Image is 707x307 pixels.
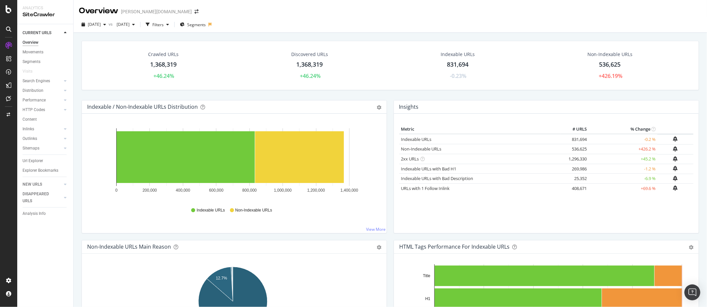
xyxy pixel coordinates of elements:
a: DISAPPEARED URLS [23,191,62,205]
text: Title [423,274,431,278]
text: 1,000,000 [274,188,292,193]
a: Segments [23,58,69,65]
div: 536,625 [599,60,621,69]
div: HTML Tags Performance for Indexable URLs [399,243,510,250]
a: Indexable URLs with Bad Description [401,175,473,181]
th: Metric [399,124,561,134]
text: 1,400,000 [341,188,358,193]
button: [DATE] [79,19,109,30]
td: +69.6 % [588,183,657,193]
td: 1,296,330 [561,154,588,164]
span: 2025 Jun. 23rd [88,22,101,27]
div: Movements [23,49,43,56]
div: -0.23% [450,72,467,80]
div: Performance [23,97,46,104]
a: URLs with 1 Follow Inlink [401,185,450,191]
div: 1,368,319 [297,60,323,69]
a: 2xx URLs [401,156,419,162]
td: 831,694 [561,134,588,144]
div: HTTP Codes [23,106,45,113]
a: Url Explorer [23,157,69,164]
div: 831,694 [447,60,468,69]
a: Analysis Info [23,210,69,217]
div: gear [377,105,381,110]
a: Content [23,116,69,123]
a: Sitemaps [23,145,62,152]
div: gear [689,245,693,250]
h4: Insights [399,102,418,111]
div: Sitemaps [23,145,39,152]
div: Search Engines [23,78,50,85]
svg: A chart. [87,124,379,201]
div: Analysis Info [23,210,46,217]
td: -6.9 % [588,174,657,184]
td: 269,986 [561,164,588,174]
a: Overview [23,39,69,46]
div: SiteCrawler [23,11,68,19]
div: Indexable URLs [441,51,475,58]
a: NEW URLS [23,181,62,188]
td: 408,671 [561,183,588,193]
div: +46.24% [300,72,321,80]
text: 600,000 [209,188,224,193]
div: Distribution [23,87,43,94]
a: HTTP Codes [23,106,62,113]
a: Distribution [23,87,62,94]
a: Performance [23,97,62,104]
div: Non-Indexable URLs Main Reason [87,243,171,250]
div: bell-plus [673,185,678,191]
div: NEW URLS [23,181,42,188]
div: +426.19% [599,72,623,80]
div: Outlinks [23,135,37,142]
button: Segments [177,19,208,30]
a: Indexable URLs [401,136,431,142]
div: Url Explorer [23,157,43,164]
text: H1 [425,297,431,301]
a: Visits [23,68,39,75]
div: Filters [152,22,164,28]
text: 800,000 [243,188,257,193]
a: Inlinks [23,126,62,133]
td: -0.2 % [588,134,657,144]
td: +45.2 % [588,154,657,164]
div: Content [23,116,37,123]
td: -1.2 % [588,164,657,174]
a: Explorer Bookmarks [23,167,69,174]
div: Open Intercom Messenger [684,284,700,300]
text: 200,000 [142,188,157,193]
td: 536,625 [561,144,588,154]
div: CURRENT URLS [23,30,51,36]
div: Visits [23,68,32,75]
a: Search Engines [23,78,62,85]
th: # URLS [561,124,588,134]
span: Non-Indexable URLs [235,208,272,213]
div: bell-plus [673,166,678,171]
div: Non-Indexable URLs [587,51,632,58]
div: Indexable / Non-Indexable URLs Distribution [87,103,198,110]
div: Explorer Bookmarks [23,167,58,174]
th: % Change [588,124,657,134]
button: [DATE] [114,19,137,30]
span: vs [109,21,114,27]
span: Segments [187,22,206,28]
div: Overview [79,5,118,17]
a: Movements [23,49,69,56]
span: 2025 Apr. 14th [114,22,130,27]
div: Crawled URLs [148,51,179,58]
div: arrow-right-arrow-left [194,9,198,14]
div: gear [377,245,381,250]
td: +426.2 % [588,144,657,154]
div: +46.24% [154,72,175,80]
text: 400,000 [176,188,190,193]
a: Outlinks [23,135,62,142]
div: Overview [23,39,38,46]
text: 12.7% [216,276,227,280]
div: Analytics [23,5,68,11]
a: Indexable URLs with Bad H1 [401,166,456,172]
div: 1,368,319 [150,60,177,69]
text: 0 [115,188,118,193]
div: Inlinks [23,126,34,133]
button: Filters [143,19,172,30]
div: bell-plus [673,156,678,161]
div: DISAPPEARED URLS [23,191,56,205]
